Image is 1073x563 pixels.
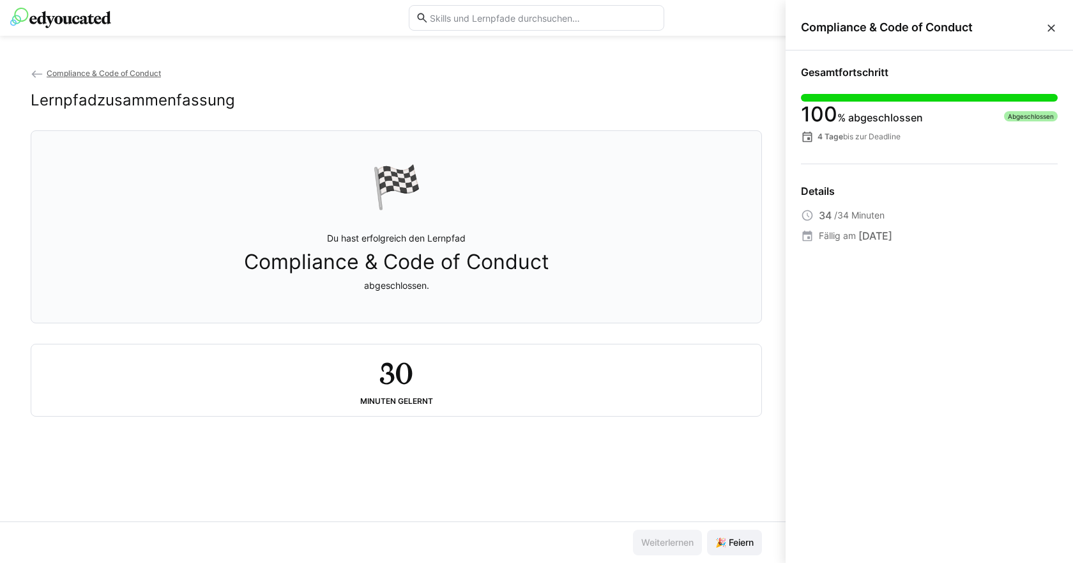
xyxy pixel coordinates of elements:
input: Skills und Lernpfade durchsuchen… [429,12,657,24]
a: Compliance & Code of Conduct [31,68,161,78]
span: [DATE] [858,228,892,243]
h2: Lernpfadzusammenfassung [31,91,235,110]
span: Compliance & Code of Conduct [244,250,549,274]
span: 100 [801,102,837,127]
div: Abgeschlossen [1004,111,1058,121]
strong: 4 Tage [818,132,843,141]
p: Du hast erfolgreich den Lernpfad abgeschlossen. [244,232,549,292]
div: % abgeschlossen [801,107,923,125]
span: /34 Minuten [834,209,885,222]
span: Fällig am [819,229,856,242]
div: 🏁 [371,162,422,212]
button: Weiterlernen [633,530,702,555]
span: 34 [819,208,832,223]
h2: 30 [379,355,413,392]
span: Weiterlernen [639,536,696,549]
button: 🎉 Feiern [707,530,762,555]
span: Compliance & Code of Conduct [801,20,1045,35]
div: Minuten gelernt [360,397,433,406]
p: bis zur Deadline [818,132,901,142]
span: 🎉 Feiern [713,536,756,549]
div: Gesamtfortschritt [801,66,1058,79]
span: Compliance & Code of Conduct [47,68,161,78]
div: Details [801,185,1058,197]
